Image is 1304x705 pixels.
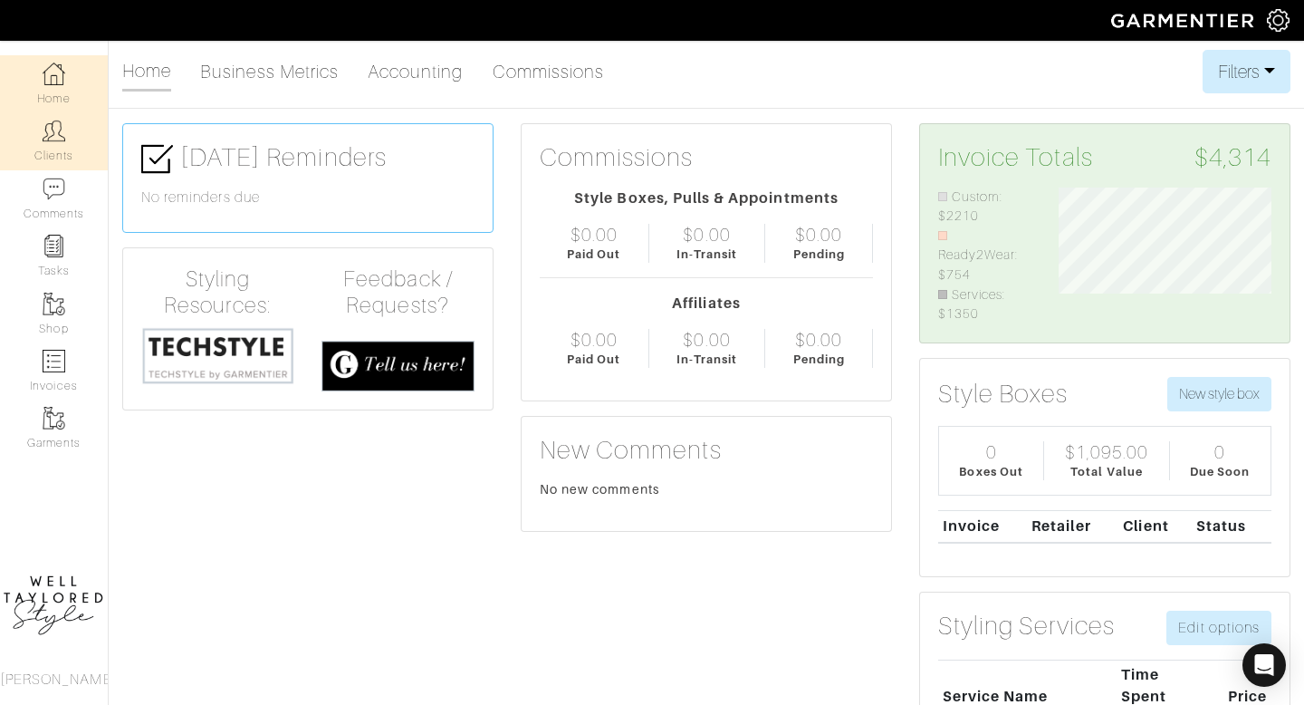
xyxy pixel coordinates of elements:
[122,53,171,92] a: Home
[683,224,730,246] div: $0.00
[567,246,620,263] div: Paid Out
[1070,463,1143,480] div: Total Value
[1203,50,1290,93] button: Filters
[683,329,730,351] div: $0.00
[141,189,475,207] h6: No reminders due
[1167,377,1271,411] button: New style box
[540,188,873,209] div: Style Boxes, Pulls & Appointments
[570,329,618,351] div: $0.00
[1119,511,1193,543] th: Client
[43,178,65,200] img: comment-icon-a0a6a9ef722e966f86d9cbdc48e553b5cf19dbc54f86b18d962a5391bc8f6eb6.png
[938,188,1031,227] li: Custom: $2210
[938,285,1031,324] li: Services: $1350
[795,224,842,246] div: $0.00
[43,235,65,257] img: reminder-icon-8004d30b9f0a5d33ae49ab947aed9ed385cf756f9e5892f1edd6e32f2345188e.png
[676,351,738,368] div: In-Transit
[141,142,475,175] h3: [DATE] Reminders
[938,227,1031,285] li: Ready2Wear: $754
[540,435,873,466] h3: New Comments
[43,63,65,85] img: dashboard-icon-dbcd8f5a0b271acd01030246c82b418ddd0df26cd7fceb0bd07c9910d44c42f6.png
[540,142,694,173] h3: Commissions
[141,326,294,385] img: techstyle-93310999766a10050dc78ceb7f971a75838126fd19372ce40ba20cdf6a89b94b.png
[43,350,65,372] img: orders-icon-0abe47150d42831381b5fb84f609e132dff9fe21cb692f30cb5eec754e2cba89.png
[1166,611,1271,645] a: Edit options
[938,511,1027,543] th: Invoice
[43,407,65,430] img: garments-icon-b7da505a4dc4fd61783c78ac3ca0ef83fa9d6f193b1c9dc38574b1d14d53ca28.png
[1267,9,1290,32] img: gear-icon-white-bd11855cb880d31180b6d7d6211b90ccbf57a29d726f0c71d8c61bd08dd39cc2.png
[1190,463,1250,480] div: Due Soon
[1102,5,1267,36] img: garmentier-logo-header-white-b43fb05a5012e4ada735d5af1a66efaba907eab6374d6393d1fbf88cb4ef424d.png
[986,441,997,463] div: 0
[938,142,1271,173] h3: Invoice Totals
[793,246,845,263] div: Pending
[43,120,65,142] img: clients-icon-6bae9207a08558b7cb47a8932f037763ab4055f8c8b6bfacd5dc20c3e0201464.png
[676,246,738,263] div: In-Transit
[1214,441,1225,463] div: 0
[793,351,845,368] div: Pending
[938,379,1069,410] h3: Style Boxes
[540,293,873,314] div: Affiliates
[1194,142,1271,173] span: $4,314
[959,463,1022,480] div: Boxes Out
[1027,511,1118,543] th: Retailer
[1065,441,1148,463] div: $1,095.00
[200,53,339,90] a: Business Metrics
[795,329,842,351] div: $0.00
[938,611,1115,642] h3: Styling Services
[493,53,605,90] a: Commissions
[43,293,65,315] img: garments-icon-b7da505a4dc4fd61783c78ac3ca0ef83fa9d6f193b1c9dc38574b1d14d53ca28.png
[540,480,873,498] div: No new comments
[368,53,464,90] a: Accounting
[1242,643,1286,687] div: Open Intercom Messenger
[321,266,475,319] h4: Feedback / Requests?
[567,351,620,368] div: Paid Out
[141,143,173,175] img: check-box-icon-36a4915ff3ba2bd8f6e4f29bc755bb66becd62c870f447fc0dd1365fcfddab58.png
[141,266,294,319] h4: Styling Resources:
[321,341,475,392] img: feedback_requests-3821251ac2bd56c73c230f3229a5b25d6eb027adea667894f41107c140538ee0.png
[570,224,618,246] div: $0.00
[1192,511,1271,543] th: Status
